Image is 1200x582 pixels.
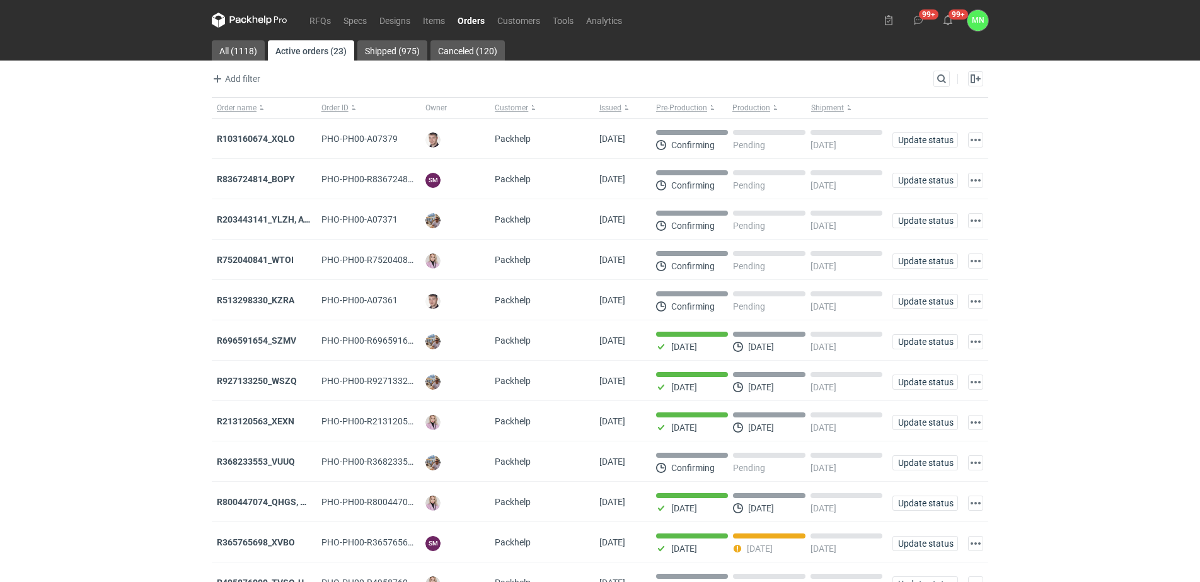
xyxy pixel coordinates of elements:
button: Update status [892,334,958,349]
span: Update status [898,337,952,346]
span: 14/10/2025 [599,174,625,184]
div: Małgorzata Nowotna [967,10,988,31]
button: MN [967,10,988,31]
button: Update status [892,213,958,228]
button: Pre-Production [651,98,730,118]
p: Confirming [671,261,715,271]
span: PHO-PH00-R927133250_WSZQ [321,376,446,386]
p: Confirming [671,301,715,311]
span: Packhelp [495,537,531,547]
span: PHO-PH00-A07379 [321,134,398,144]
p: [DATE] [811,261,836,271]
span: 07/10/2025 [599,497,625,507]
p: Confirming [671,463,715,473]
button: Actions [968,173,983,188]
span: Update status [898,176,952,185]
button: Actions [968,375,983,390]
span: Order ID [321,103,349,113]
span: 08/10/2025 [599,457,625,467]
button: Update status [892,455,958,470]
p: Pending [733,180,765,190]
span: 10/10/2025 [599,255,625,265]
strong: R103160674_XQLO [217,134,295,144]
img: Maciej Sikora [425,294,441,309]
strong: R365765698_XVBO [217,537,295,547]
span: Customer [495,103,528,113]
p: Confirming [671,140,715,150]
a: R513298330_KZRA [217,295,294,305]
img: Michał Palasek [425,455,441,470]
button: Update status [892,496,958,511]
a: R368233553_VUUQ [217,457,295,467]
a: R752040841_WTOI [217,255,294,265]
button: Order name [212,98,316,118]
button: 99+ [938,10,958,30]
p: [DATE] [811,301,836,311]
p: [DATE] [748,422,774,433]
span: Packhelp [495,376,531,386]
span: PHO-PH00-R365765698_XVBO [321,537,445,547]
span: Update status [898,136,952,144]
button: Update status [892,536,958,551]
span: Update status [898,297,952,306]
p: [DATE] [671,422,697,433]
button: 99+ [908,10,928,30]
button: Actions [968,213,983,228]
button: Update status [892,375,958,390]
span: 09/10/2025 [599,416,625,426]
button: Actions [968,536,983,551]
span: Update status [898,418,952,427]
input: Search [934,71,974,86]
p: [DATE] [811,342,836,352]
a: R927133250_WSZQ [217,376,297,386]
button: Customer [490,98,594,118]
p: [DATE] [811,140,836,150]
p: [DATE] [747,544,773,554]
a: Shipped (975) [357,40,427,61]
p: [DATE] [811,382,836,392]
a: Specs [337,13,373,28]
a: R203443141_YLZH, AHYW [217,214,323,224]
img: Klaudia Wiśniewska [425,253,441,269]
span: PHO-PH00-R696591654_SZMV [321,335,445,346]
p: Confirming [671,221,715,231]
a: Analytics [580,13,628,28]
span: 13/10/2025 [599,214,625,224]
span: Packhelp [495,255,531,265]
img: Maciej Sikora [425,132,441,148]
img: Michał Palasek [425,375,441,390]
button: Order ID [316,98,421,118]
p: Pending [733,463,765,473]
button: Update status [892,294,958,309]
button: Actions [968,455,983,470]
a: RFQs [303,13,337,28]
p: Confirming [671,180,715,190]
figcaption: SM [425,173,441,188]
p: Pending [733,221,765,231]
span: Update status [898,458,952,467]
p: [DATE] [811,463,836,473]
img: Michał Palasek [425,213,441,228]
span: 10/10/2025 [599,295,625,305]
span: PHO-PH00-R213120563_XEXN [321,416,444,426]
figcaption: SM [425,536,441,551]
a: R696591654_SZMV [217,335,296,346]
button: Actions [968,253,983,269]
p: Pending [733,301,765,311]
span: Update status [898,257,952,265]
p: Pending [733,261,765,271]
button: Actions [968,334,983,349]
a: Customers [491,13,546,28]
span: 09/10/2025 [599,376,625,386]
button: Production [730,98,809,118]
img: Klaudia Wiśniewska [425,415,441,430]
button: Update status [892,173,958,188]
p: [DATE] [671,544,697,554]
a: Canceled (120) [430,40,505,61]
span: Shipment [811,103,844,113]
span: 10/10/2025 [599,335,625,346]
